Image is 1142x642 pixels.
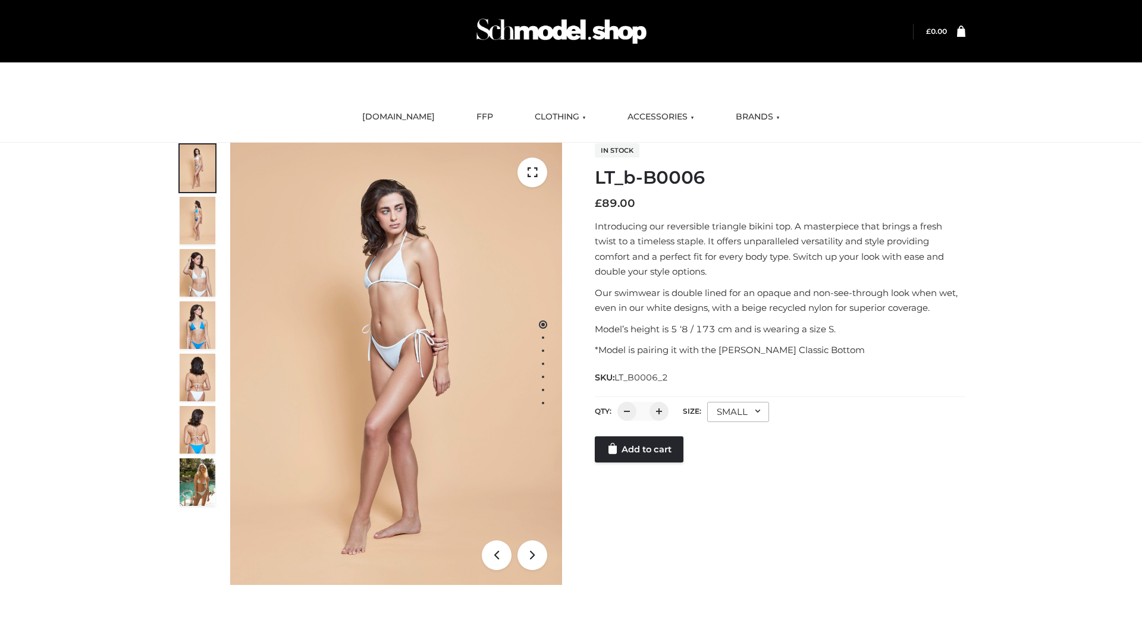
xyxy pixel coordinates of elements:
[180,249,215,297] img: ArielClassicBikiniTop_CloudNine_AzureSky_OW114ECO_3-scaled.jpg
[614,372,668,383] span: LT_B0006_2
[595,436,683,462] a: Add to cart
[180,458,215,506] img: Arieltop_CloudNine_AzureSky2.jpg
[595,143,639,158] span: In stock
[595,322,965,337] p: Model’s height is 5 ‘8 / 173 cm and is wearing a size S.
[595,219,965,279] p: Introducing our reversible triangle bikini top. A masterpiece that brings a fresh twist to a time...
[595,407,611,416] label: QTY:
[926,27,931,36] span: £
[619,104,703,130] a: ACCESSORIES
[230,143,562,585] img: LT_b-B0006
[595,342,965,358] p: *Model is pairing it with the [PERSON_NAME] Classic Bottom
[180,144,215,192] img: ArielClassicBikiniTop_CloudNine_AzureSky_OW114ECO_1-scaled.jpg
[526,104,595,130] a: CLOTHING
[595,370,669,385] span: SKU:
[472,8,651,55] img: Schmodel Admin 964
[180,197,215,244] img: ArielClassicBikiniTop_CloudNine_AzureSky_OW114ECO_2-scaled.jpg
[595,197,602,210] span: £
[926,27,947,36] a: £0.00
[180,406,215,454] img: ArielClassicBikiniTop_CloudNine_AzureSky_OW114ECO_8-scaled.jpg
[727,104,789,130] a: BRANDS
[595,167,965,188] h1: LT_b-B0006
[180,301,215,349] img: ArielClassicBikiniTop_CloudNine_AzureSky_OW114ECO_4-scaled.jpg
[683,407,701,416] label: Size:
[468,104,502,130] a: FFP
[595,285,965,316] p: Our swimwear is double lined for an opaque and non-see-through look when wet, even in our white d...
[180,354,215,401] img: ArielClassicBikiniTop_CloudNine_AzureSky_OW114ECO_7-scaled.jpg
[926,27,947,36] bdi: 0.00
[353,104,444,130] a: [DOMAIN_NAME]
[707,402,769,422] div: SMALL
[595,197,635,210] bdi: 89.00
